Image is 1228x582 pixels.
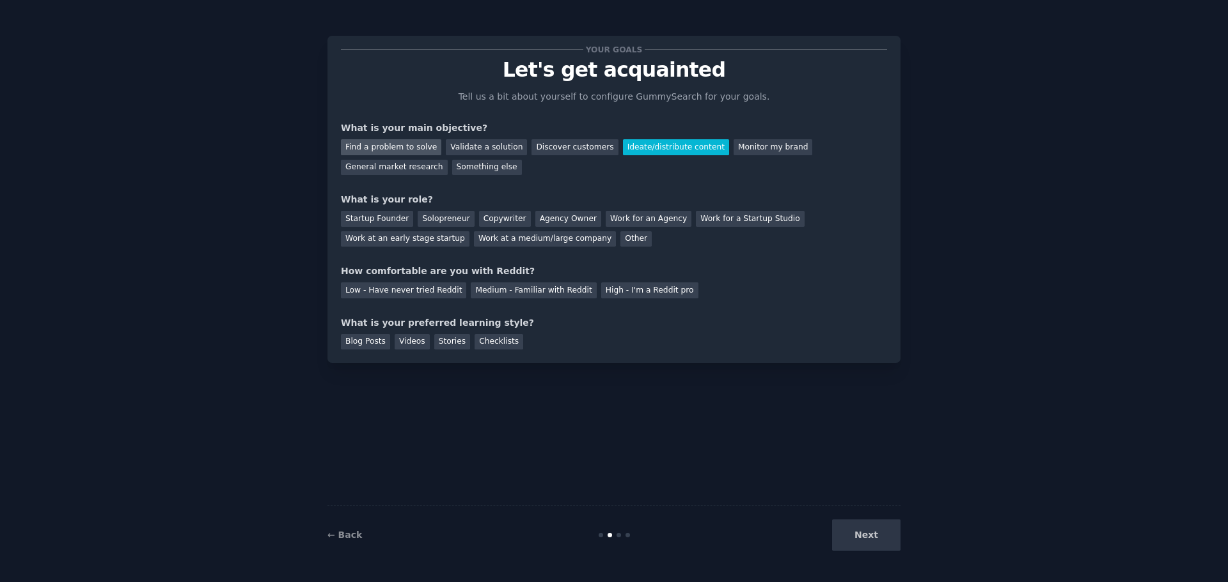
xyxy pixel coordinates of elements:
div: Find a problem to solve [341,139,441,155]
div: Checklists [475,334,523,350]
div: Monitor my brand [734,139,812,155]
div: Copywriter [479,211,531,227]
div: Videos [395,334,430,350]
div: Work for an Agency [606,211,691,227]
div: What is your preferred learning style? [341,316,887,330]
div: Something else [452,160,522,176]
div: Discover customers [531,139,618,155]
div: Other [620,231,652,247]
div: How comfortable are you with Reddit? [341,264,887,278]
div: General market research [341,160,448,176]
div: Validate a solution [446,139,527,155]
div: High - I'm a Reddit pro [601,282,698,298]
div: What is your main objective? [341,121,887,135]
a: ← Back [327,530,362,540]
div: Work at a medium/large company [474,231,616,247]
p: Let's get acquainted [341,59,887,81]
div: Blog Posts [341,334,390,350]
div: Startup Founder [341,211,413,227]
div: Stories [434,334,470,350]
div: Medium - Familiar with Reddit [471,282,596,298]
div: Solopreneur [418,211,474,227]
span: Your goals [583,43,645,56]
div: Agency Owner [535,211,601,227]
p: Tell us a bit about yourself to configure GummySearch for your goals. [453,90,775,103]
div: Ideate/distribute content [623,139,729,155]
div: Work at an early stage startup [341,231,469,247]
div: Low - Have never tried Reddit [341,282,466,298]
div: What is your role? [341,193,887,206]
div: Work for a Startup Studio [696,211,804,227]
